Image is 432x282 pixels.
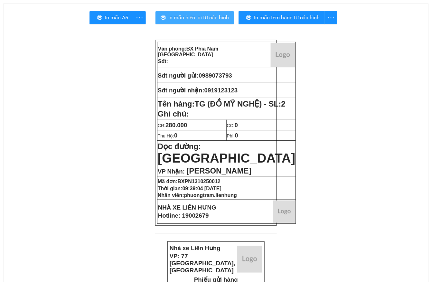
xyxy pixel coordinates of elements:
[235,132,238,139] span: 0
[239,11,325,24] button: printerIn mẫu tem hàng tự cấu hình
[204,87,238,94] span: 0919123123
[105,14,128,22] span: In mẫu A5
[195,99,286,108] span: TG (ĐỒ MỸ NGHỆ) - SL:
[227,123,238,128] span: CC:
[168,14,229,22] span: In mẫu biên lai tự cấu hình
[158,168,185,175] span: VP Nhận:
[158,204,216,211] strong: NHÀ XE LIÊN HƯNG
[281,99,286,108] span: 2
[158,193,237,198] strong: Nhân viên:
[158,99,286,108] strong: Tên hàng:
[158,87,204,94] strong: Sđt người nhận:
[158,109,189,118] span: Ghi chú:
[254,14,320,22] span: In mẫu tem hàng tự cấu hình
[165,122,187,128] span: 280.000
[133,14,146,22] span: more
[158,123,187,128] span: CR:
[158,142,295,164] strong: Dọc đường:
[97,15,102,21] span: printer
[161,15,166,21] span: printer
[170,253,236,274] strong: VP: 77 [GEOGRAPHIC_DATA], [GEOGRAPHIC_DATA]
[158,72,199,79] strong: Sđt người gửi:
[174,132,177,139] span: 0
[227,133,238,138] span: Phí:
[158,133,177,138] span: Thu Hộ:
[158,46,219,57] span: BX Phía Nam [GEOGRAPHIC_DATA]
[158,186,221,191] strong: Thời gian:
[158,179,221,184] strong: Mã đơn:
[183,186,222,191] span: 09:39:04 [DATE]
[89,11,133,24] button: printerIn mẫu A5
[158,46,219,57] strong: Văn phòng:
[158,151,295,165] span: [GEOGRAPHIC_DATA]
[237,246,263,273] img: logo
[186,166,251,175] span: [PERSON_NAME]
[235,122,238,128] span: 0
[246,15,251,21] span: printer
[325,14,337,22] span: more
[324,11,337,24] button: more
[273,201,296,223] img: logo
[158,212,209,219] strong: Hotline: 19002679
[155,11,234,24] button: printerIn mẫu biên lai tự cấu hình
[271,43,295,67] img: logo
[184,193,237,198] span: phuongtram.lienhung
[158,59,168,64] strong: Sđt:
[133,11,146,24] button: more
[178,179,221,184] span: BXPN1310250012
[199,72,232,79] span: 0989073793
[170,245,221,251] strong: Nhà xe Liên Hưng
